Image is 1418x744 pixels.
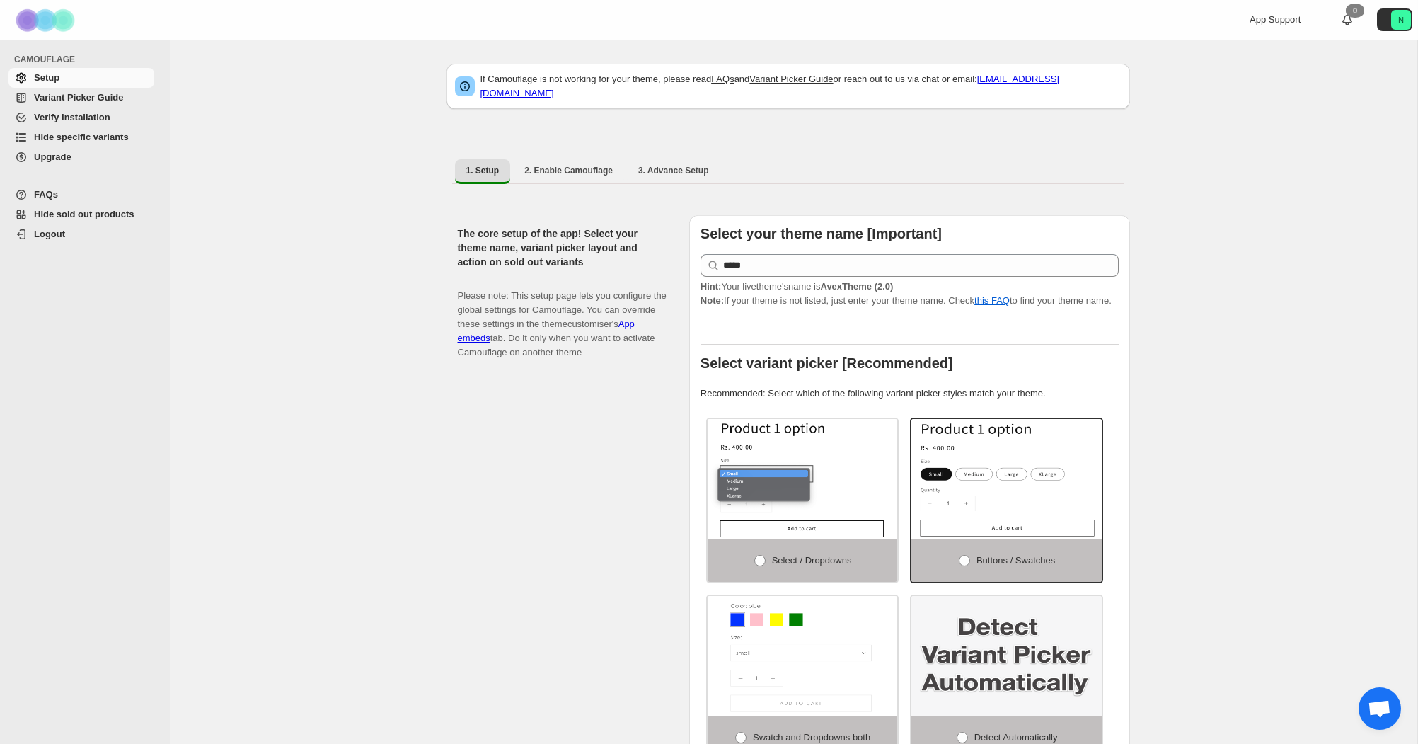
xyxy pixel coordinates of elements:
a: Open chat [1359,687,1401,730]
text: N [1398,16,1404,24]
p: If Camouflage is not working for your theme, please read and or reach out to us via chat or email: [480,72,1122,101]
span: Your live theme's name is [701,281,894,292]
span: Buttons / Swatches [976,555,1055,566]
img: Camouflage [11,1,82,40]
span: Hide specific variants [34,132,129,142]
span: App Support [1250,14,1301,25]
span: Setup [34,72,59,83]
span: Detect Automatically [974,732,1058,743]
span: 2. Enable Camouflage [524,165,613,176]
button: Avatar with initials N [1377,8,1412,31]
span: 1. Setup [466,165,500,176]
a: Verify Installation [8,108,154,127]
span: Upgrade [34,151,71,162]
p: Please note: This setup page lets you configure the global settings for Camouflage. You can overr... [458,275,667,360]
strong: Hint: [701,281,722,292]
span: Avatar with initials N [1391,10,1411,30]
span: CAMOUFLAGE [14,54,160,65]
span: Variant Picker Guide [34,92,123,103]
img: Swatch and Dropdowns both [708,596,898,716]
a: Hide specific variants [8,127,154,147]
a: this FAQ [974,295,1010,306]
span: Select / Dropdowns [772,555,852,566]
span: 3. Advance Setup [638,165,709,176]
a: Variant Picker Guide [749,74,833,84]
div: 0 [1346,4,1364,18]
img: Buttons / Swatches [911,419,1102,539]
a: FAQs [8,185,154,205]
a: Setup [8,68,154,88]
img: Detect Automatically [911,596,1102,716]
img: Select / Dropdowns [708,419,898,539]
span: Swatch and Dropdowns both [753,732,870,743]
a: Hide sold out products [8,205,154,224]
span: FAQs [34,189,58,200]
a: Variant Picker Guide [8,88,154,108]
span: Logout [34,229,65,239]
p: Recommended: Select which of the following variant picker styles match your theme. [701,387,1119,401]
strong: AvexTheme (2.0) [820,281,893,292]
b: Select your theme name [Important] [701,226,942,241]
span: Verify Installation [34,112,110,122]
p: If your theme is not listed, just enter your theme name. Check to find your theme name. [701,280,1119,308]
b: Select variant picker [Recommended] [701,355,953,371]
a: 0 [1340,13,1354,27]
a: Logout [8,224,154,244]
span: Hide sold out products [34,209,134,219]
a: Upgrade [8,147,154,167]
strong: Note: [701,295,724,306]
h2: The core setup of the app! Select your theme name, variant picker layout and action on sold out v... [458,227,667,269]
a: FAQs [711,74,734,84]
